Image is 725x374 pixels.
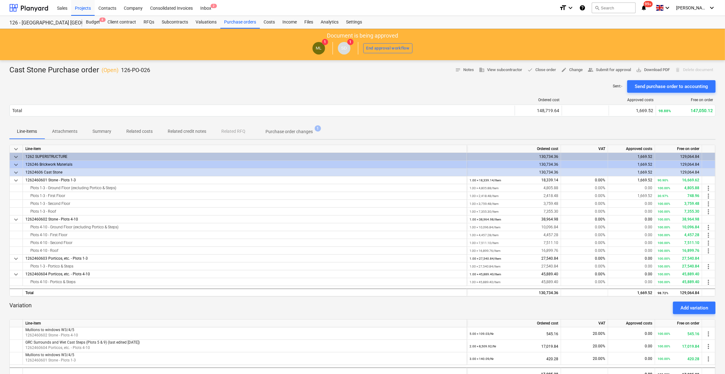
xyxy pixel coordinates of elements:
[140,16,158,29] a: RFQs
[611,352,652,365] div: 0.00
[317,16,342,29] div: Analytics
[658,257,670,260] small: 100.00%
[517,98,560,102] div: Ordered cost
[658,357,670,361] small: 100.00%
[470,153,558,161] div: 130,734.36
[470,357,494,361] small: 3.00 × 140.09 / Nr
[611,161,652,169] div: 1,669.52
[476,65,525,75] button: View subcontractor
[470,210,499,213] small: 1.00 × 7,355.30 / Item
[658,273,670,276] small: 100.00%
[658,169,699,176] div: 129,064.84
[25,200,464,207] div: Plots 1-3 - Second Floor
[705,343,712,350] span: more_vert
[25,217,78,221] span: 1262460602 Stone - Plots 4-10
[561,176,608,184] div: 0.00%
[12,161,20,169] span: keyboard_arrow_down
[470,200,558,208] div: 3,759.48
[25,169,464,176] div: 12624606 Cast Stone
[567,4,574,12] i: keyboard_arrow_down
[315,125,321,132] span: 1
[470,169,558,176] div: 130,734.36
[470,216,558,223] div: 38,964.98
[341,46,347,50] span: SD
[611,340,652,352] div: 0.00
[366,45,410,52] div: End approval workflow
[23,145,467,153] div: Line-item
[158,16,192,29] a: Subcontracts
[612,98,654,102] div: Approved costs
[23,319,467,327] div: Line-item
[25,262,464,270] div: Plots 1-3 - Portico & Steps
[470,327,558,340] div: 545.16
[12,108,22,113] div: Total
[12,271,20,278] span: keyboard_arrow_down
[611,289,652,297] div: 1,669.52
[641,4,647,12] i: notifications
[613,84,622,89] p: Sent : -
[470,340,558,353] div: 17,019.84
[658,210,670,213] small: 100.00%
[470,208,558,216] div: 7,355.30
[470,270,558,278] div: 45,889.40
[25,161,464,168] div: 126246 Brickwork Materials
[301,16,317,29] a: Files
[658,247,699,255] div: 16,899.76
[479,66,522,74] span: View subcontractor
[705,231,712,239] span: more_vert
[25,340,140,345] span: GRC Surrounds and Wet Cast Steps (Plots 5 & 9) (last edited 10 Jun 2025)
[658,186,670,190] small: 100.00%
[658,200,699,208] div: 3,759.48
[658,218,670,221] small: 100.00%
[102,66,118,74] p: ( Open )
[658,262,699,270] div: 27,540.84
[12,177,20,184] span: keyboard_arrow_down
[633,65,672,75] button: Download PDF
[705,200,712,208] span: more_vert
[9,65,150,75] div: Cast Stone Purchase order
[470,179,501,182] small: 1.00 × 18,339.14 / Item
[592,3,636,13] button: Search
[25,178,76,182] span: 1262460601 Stone - Plots 1-3
[338,42,350,55] div: Simon Dawson
[664,4,671,12] i: keyboard_arrow_down
[25,272,90,276] span: 1262460604 Porticos, etc. - Plots 4-10
[658,249,670,252] small: 100.00%
[92,128,111,135] p: Summary
[470,332,494,335] small: 5.00 × 109.03 / Nr
[347,39,354,45] span: 1
[470,352,558,365] div: 420.28
[694,344,725,374] iframe: Chat Widget
[453,65,476,75] button: Notes
[705,263,712,270] span: more_vert
[559,4,567,12] i: format_size
[705,239,712,247] span: more_vert
[658,216,699,223] div: 38,964.98
[561,352,608,365] div: 20.00%
[658,176,699,184] div: 16,669.62
[705,208,712,216] span: more_vert
[611,270,652,278] div: 0.00
[25,278,464,286] div: Plots 4-10 - Portico & Steps
[561,200,608,208] div: 0.00%
[561,247,608,255] div: 0.00%
[658,223,699,231] div: 10,096.84
[611,216,652,223] div: 0.00
[342,16,366,29] div: Settings
[12,145,20,153] span: keyboard_arrow_down
[316,46,322,50] span: ML
[12,153,20,161] span: keyboard_arrow_down
[260,16,279,29] div: Costs
[265,128,313,135] p: Purchase order changes
[676,5,707,10] span: [PERSON_NAME]
[611,327,652,340] div: 0.00
[192,16,220,29] a: Valuations
[25,247,464,254] div: Plots 4-10 - Roof
[658,231,699,239] div: 4,457.28
[455,66,474,74] span: Notes
[211,4,217,8] span: 2
[479,67,485,73] span: business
